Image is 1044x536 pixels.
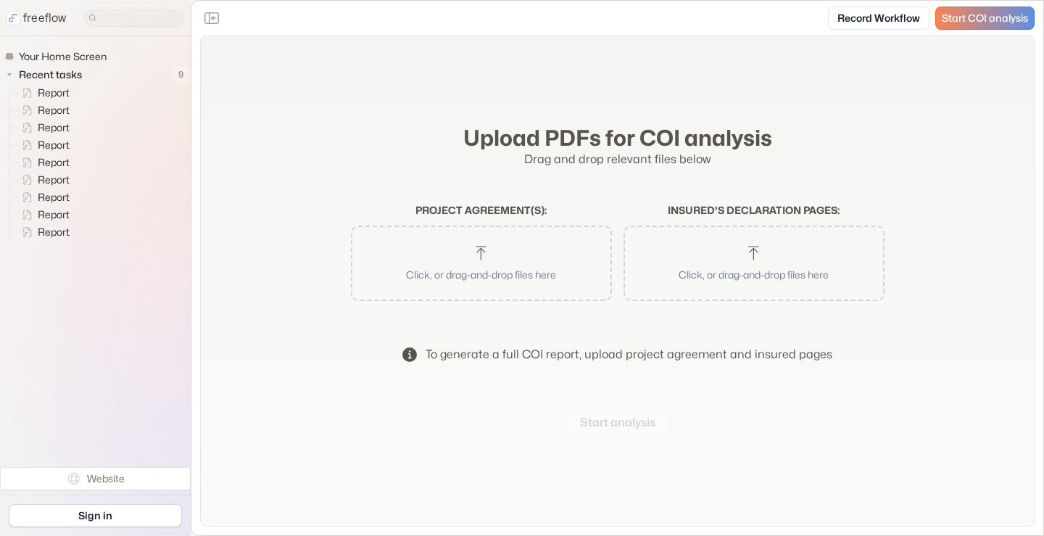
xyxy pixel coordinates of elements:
a: Report [10,154,75,171]
h2: Project agreement(s) : [351,205,612,217]
span: Report [35,173,74,187]
button: Close the sidebar [200,7,223,30]
span: Report [35,103,74,117]
div: To generate a full COI report, upload project agreement and insured pages [426,346,832,363]
a: Report [10,206,75,223]
p: Drag and drop relevant files below [351,151,884,168]
a: freeflow [6,9,67,27]
span: Report [35,120,74,135]
span: Recent tasks [16,67,86,82]
p: Click, or drag-and-drop files here [642,267,866,282]
a: Report [10,223,75,241]
button: Click, or drag-and-drop files here [358,233,605,294]
button: Click, or drag-and-drop files here [631,233,877,294]
span: Report [35,86,74,100]
span: Report [35,138,74,152]
span: Report [35,155,74,170]
button: Start analysis [568,408,667,437]
span: Report [35,207,74,222]
span: Report [35,190,74,205]
span: Your Home Screen [16,49,111,64]
h2: Upload PDFs for COI analysis [351,125,884,151]
span: Start COI analysis [942,12,1028,25]
a: Report [10,171,75,189]
a: Report [10,136,75,154]
a: Record Workflow [828,7,929,30]
a: Report [10,84,75,102]
button: Recent tasks [4,66,88,83]
a: Start COI analysis [935,7,1035,30]
span: 9 [171,65,191,84]
a: Sign in [9,504,182,527]
p: freeflow [23,9,67,27]
a: Report [10,189,75,206]
p: Click, or drag-and-drop files here [370,267,593,282]
h2: Insured's declaration pages : [623,205,884,217]
span: Report [35,225,74,239]
a: Your Home Screen [4,48,112,65]
a: Report [10,102,75,119]
a: Report [10,119,75,136]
